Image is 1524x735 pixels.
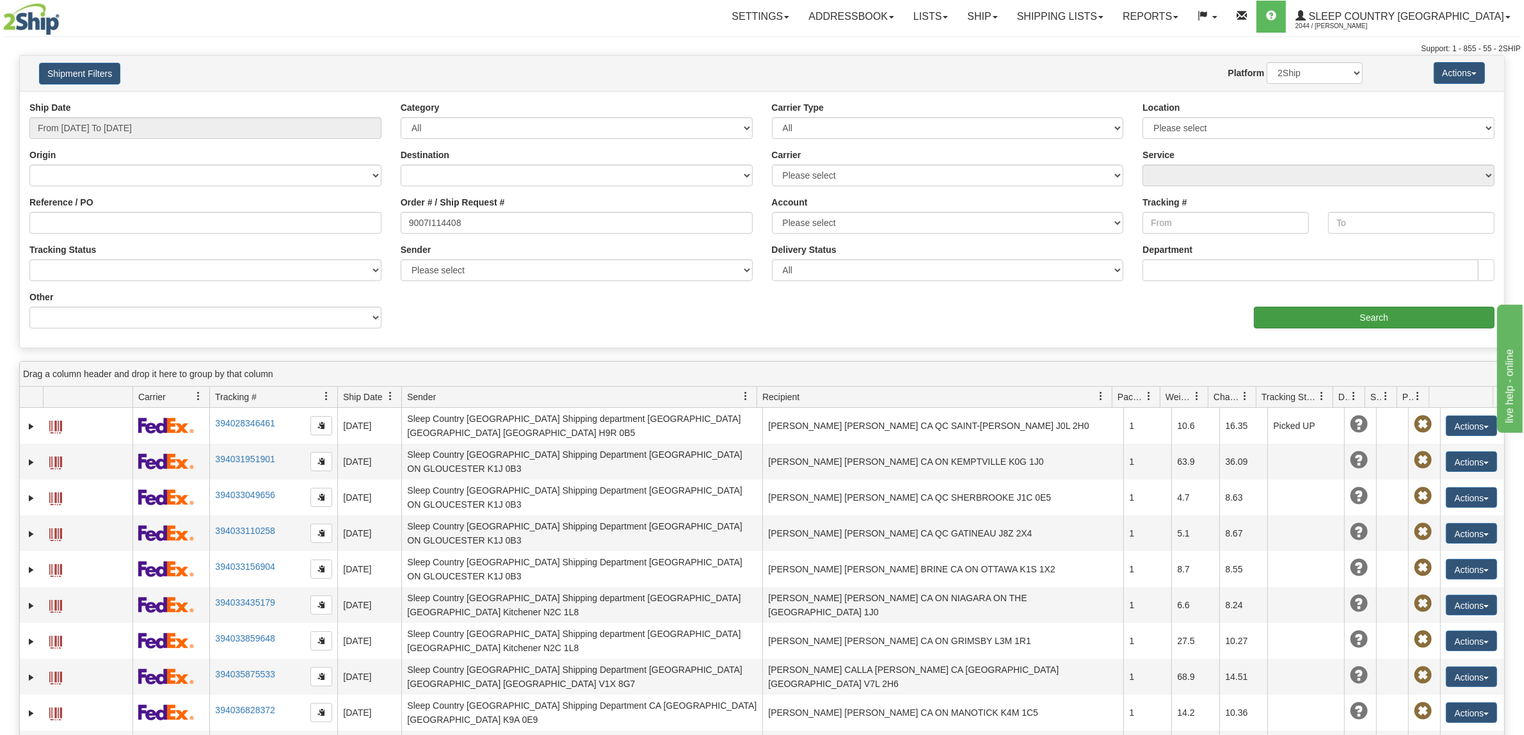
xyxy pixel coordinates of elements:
a: Expand [25,492,38,505]
td: 1 [1123,408,1171,444]
button: Actions [1446,559,1497,579]
span: Unknown [1350,702,1368,720]
td: 8.24 [1219,587,1267,623]
td: 4.7 [1171,480,1219,515]
span: Carrier [138,391,166,403]
span: Pickup Not Assigned [1414,666,1432,684]
button: Copy to clipboard [310,667,332,686]
td: 1 [1123,587,1171,623]
td: 1 [1123,480,1171,515]
button: Actions [1446,595,1497,615]
a: Sleep Country [GEOGRAPHIC_DATA] 2044 / [PERSON_NAME] [1286,1,1520,33]
td: 8.67 [1219,515,1267,551]
a: Expand [25,420,38,433]
td: 68.9 [1171,659,1219,695]
td: [DATE] [337,551,401,587]
span: 2044 / [PERSON_NAME] [1295,20,1392,33]
td: 1 [1123,444,1171,480]
a: 394031951901 [215,454,275,464]
label: Delivery Status [772,243,837,256]
span: Pickup Not Assigned [1414,702,1432,720]
td: 8.7 [1171,551,1219,587]
button: Copy to clipboard [310,703,332,722]
a: Expand [25,707,38,720]
img: 2 - FedEx Express® [138,668,194,684]
img: 2 - FedEx Express® [138,453,194,469]
td: [PERSON_NAME] [PERSON_NAME] BRINE CA ON OTTAWA K1S 1X2 [762,551,1123,587]
a: 394028346461 [215,418,275,428]
td: Sleep Country [GEOGRAPHIC_DATA] Shipping Department CA [GEOGRAPHIC_DATA] [GEOGRAPHIC_DATA] K9A 0E9 [401,695,762,731]
a: 394033049656 [215,490,275,500]
a: Expand [25,635,38,648]
a: Ship Date filter column settings [380,385,401,407]
td: Sleep Country [GEOGRAPHIC_DATA] Shipping department [GEOGRAPHIC_DATA] [GEOGRAPHIC_DATA] Kitchener... [401,623,762,659]
a: Expand [25,671,38,684]
a: Label [49,451,62,471]
a: Pickup Status filter column settings [1407,385,1429,407]
span: Unknown [1350,631,1368,649]
a: 394033156904 [215,561,275,572]
span: Pickup Not Assigned [1414,523,1432,541]
td: Sleep Country [GEOGRAPHIC_DATA] Shipping Department [GEOGRAPHIC_DATA] ON GLOUCESTER K1J 0B3 [401,480,762,515]
td: 10.36 [1219,695,1267,731]
td: 1 [1123,551,1171,587]
span: Sender [407,391,436,403]
span: Unknown [1350,416,1368,433]
span: Unknown [1350,666,1368,684]
a: Reports [1113,1,1188,33]
span: Pickup Not Assigned [1414,416,1432,433]
span: Weight [1166,391,1192,403]
a: Label [49,522,62,543]
a: Label [49,558,62,579]
label: Account [772,196,808,209]
iframe: chat widget [1495,302,1523,433]
a: Label [49,415,62,435]
span: Unknown [1350,451,1368,469]
span: Tracking # [215,391,257,403]
img: 2 - FedEx Express® [138,633,194,649]
a: Shipping lists [1007,1,1113,33]
a: Delivery Status filter column settings [1343,385,1365,407]
button: Copy to clipboard [310,631,332,650]
td: [DATE] [337,695,401,731]
td: Sleep Country [GEOGRAPHIC_DATA] Shipping department [GEOGRAPHIC_DATA] [GEOGRAPHIC_DATA] Kitchener... [401,587,762,623]
a: Lists [904,1,958,33]
span: Recipient [762,391,799,403]
td: Sleep Country [GEOGRAPHIC_DATA] Shipping department [GEOGRAPHIC_DATA] [GEOGRAPHIC_DATA] [GEOGRAPH... [401,408,762,444]
button: Actions [1446,702,1497,723]
label: Category [401,101,440,114]
img: 2 - FedEx Express® [138,704,194,720]
div: live help - online [10,8,118,23]
span: Packages [1118,391,1144,403]
img: 2 - FedEx Express® [138,417,194,433]
a: Tracking Status filter column settings [1311,385,1333,407]
a: 394033110258 [215,526,275,536]
span: Tracking Status [1262,391,1317,403]
td: Sleep Country [GEOGRAPHIC_DATA] Shipping Department [GEOGRAPHIC_DATA] [GEOGRAPHIC_DATA] [GEOGRAPH... [401,659,762,695]
a: Label [49,630,62,650]
a: Expand [25,528,38,540]
input: Search [1254,307,1495,328]
a: 394036828372 [215,705,275,715]
td: [PERSON_NAME] [PERSON_NAME] CA ON MANOTICK K4M 1C5 [762,695,1123,731]
button: Copy to clipboard [310,560,332,579]
img: 2 - FedEx Express® [138,561,194,577]
td: Sleep Country [GEOGRAPHIC_DATA] Shipping Department [GEOGRAPHIC_DATA] ON GLOUCESTER K1J 0B3 [401,444,762,480]
a: Recipient filter column settings [1090,385,1112,407]
td: [PERSON_NAME] CALLA [PERSON_NAME] CA [GEOGRAPHIC_DATA] [GEOGRAPHIC_DATA] V7L 2H6 [762,659,1123,695]
a: Expand [25,563,38,576]
span: Pickup Not Assigned [1414,487,1432,505]
td: 8.55 [1219,551,1267,587]
label: Carrier [772,149,801,161]
td: [PERSON_NAME] [PERSON_NAME] CA ON NIAGARA ON THE [GEOGRAPHIC_DATA] 1J0 [762,587,1123,623]
img: logo2044.jpg [3,3,60,35]
td: [PERSON_NAME] [PERSON_NAME] CA QC SAINT-[PERSON_NAME] J0L 2H0 [762,408,1123,444]
td: [DATE] [337,444,401,480]
span: Pickup Not Assigned [1414,631,1432,649]
span: Pickup Not Assigned [1414,451,1432,469]
label: Origin [29,149,56,161]
td: [DATE] [337,623,401,659]
span: Pickup Not Assigned [1414,595,1432,613]
span: Unknown [1350,559,1368,577]
label: Department [1143,243,1192,256]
